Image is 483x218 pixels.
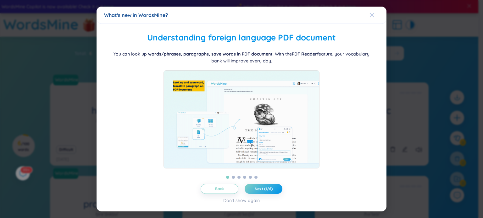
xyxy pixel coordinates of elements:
button: 1 [226,176,229,179]
b: words/phrases, paragraphs, save words in PDF document [148,51,273,56]
span: Next (1/6) [255,186,273,191]
button: 6 [254,176,258,179]
h2: Understanding foreign language PDF document [104,31,379,44]
button: 2 [232,176,235,179]
button: 5 [249,176,252,179]
div: Don't show again [223,197,260,204]
span: You can look up . With the feature, your vocabulary bank will improve every day. [114,51,369,63]
button: Close [369,7,386,24]
button: 4 [243,176,246,179]
button: Next (1/6) [245,184,282,194]
button: 3 [237,176,241,179]
b: PDF Reader [292,51,317,56]
div: What's new in WordsMine? [104,12,379,19]
span: Back [215,186,224,191]
button: Back [201,184,238,194]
